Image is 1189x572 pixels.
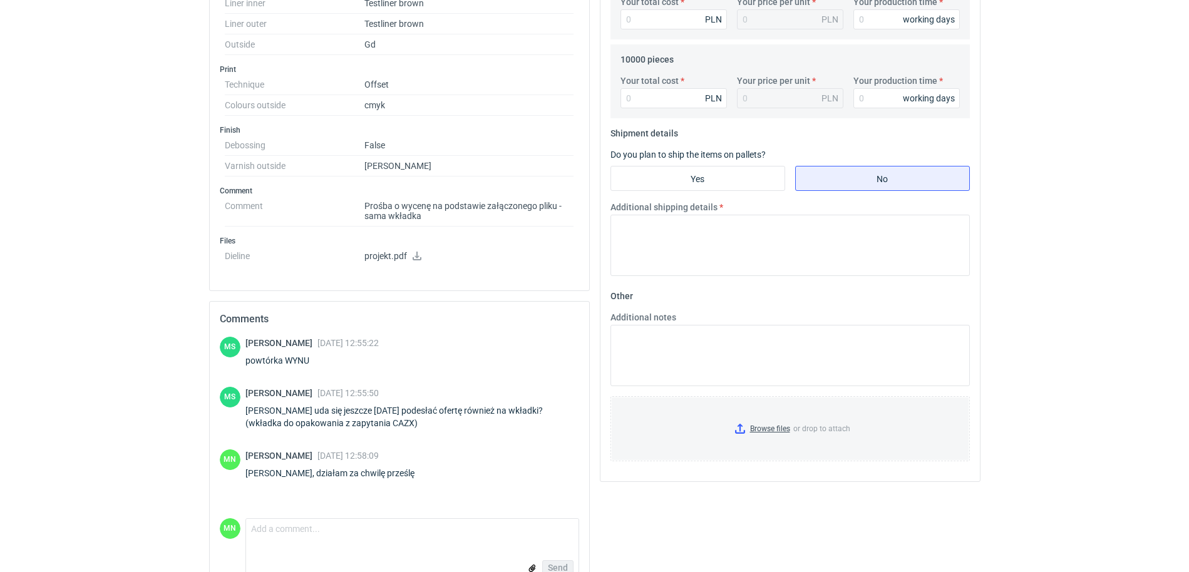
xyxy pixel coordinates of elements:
[220,337,240,357] figcaption: MS
[220,186,579,196] h3: Comment
[620,88,727,108] input: 0
[821,13,838,26] div: PLN
[610,166,785,191] label: Yes
[245,338,317,348] span: [PERSON_NAME]
[225,95,364,116] dt: Colours outside
[225,246,364,271] dt: Dieline
[225,14,364,34] dt: Liner outer
[364,156,574,176] dd: [PERSON_NAME]
[903,92,955,105] div: working days
[364,14,574,34] dd: Testliner brown
[225,135,364,156] dt: Debossing
[610,311,676,324] label: Additional notes
[225,156,364,176] dt: Varnish outside
[821,92,838,105] div: PLN
[225,34,364,55] dt: Outside
[245,404,579,429] div: [PERSON_NAME] uda się jeszcze [DATE] podesłać ofertę również na wkładki? (wkładka do opakowania z...
[364,135,574,156] dd: False
[610,286,633,301] legend: Other
[245,388,317,398] span: [PERSON_NAME]
[610,123,678,138] legend: Shipment details
[364,196,574,227] dd: Prośba o wycenę na podstawie załączonego pliku - sama wkładka
[220,518,240,539] figcaption: MN
[795,166,970,191] label: No
[220,337,240,357] div: Maciej Sikora
[364,251,574,262] p: projekt.pdf
[220,387,240,407] div: Maciej Sikora
[853,88,960,108] input: 0
[220,312,579,327] h2: Comments
[610,201,718,213] label: Additional shipping details
[245,354,379,367] div: powtórka WYNU
[317,451,379,461] span: [DATE] 12:58:09
[903,13,955,26] div: working days
[317,338,379,348] span: [DATE] 12:55:22
[364,95,574,116] dd: cmyk
[705,13,722,26] div: PLN
[853,9,960,29] input: 0
[853,74,937,87] label: Your production time
[220,518,240,539] div: Małgorzata Nowotna
[737,74,810,87] label: Your price per unit
[620,74,679,87] label: Your total cost
[220,125,579,135] h3: Finish
[220,236,579,246] h3: Files
[548,563,568,572] span: Send
[245,467,430,479] div: [PERSON_NAME], działam za chwilę prześlę
[620,9,727,29] input: 0
[317,388,379,398] span: [DATE] 12:55:50
[611,397,969,461] label: or drop to attach
[364,74,574,95] dd: Offset
[220,449,240,470] figcaption: MN
[220,449,240,470] div: Małgorzata Nowotna
[364,34,574,55] dd: Gd
[225,196,364,227] dt: Comment
[610,150,766,160] label: Do you plan to ship the items on pallets?
[620,49,674,64] legend: 10000 pieces
[705,92,722,105] div: PLN
[220,387,240,407] figcaption: MS
[225,74,364,95] dt: Technique
[220,64,579,74] h3: Print
[245,451,317,461] span: [PERSON_NAME]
